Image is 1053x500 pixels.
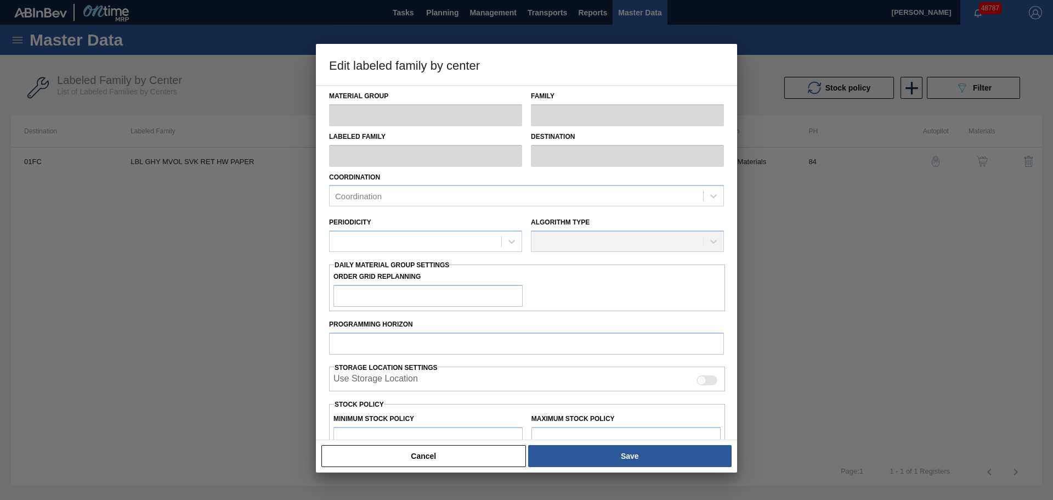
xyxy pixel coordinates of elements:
[316,44,737,86] h3: Edit labeled family by center
[329,317,724,333] label: Programming Horizon
[321,445,526,467] button: Cancel
[329,88,522,104] label: Material Group
[335,364,438,372] span: Storage Location Settings
[335,261,449,269] span: Daily Material Group Settings
[329,173,380,181] label: Coordination
[333,415,414,423] label: Minimum Stock Policy
[531,129,724,145] label: Destination
[329,129,522,145] label: Labeled Family
[531,415,615,423] label: Maximum Stock Policy
[329,218,371,226] label: Periodicity
[528,445,732,467] button: Save
[333,374,418,387] label: When enabled, the system will display stocks from different storage locations.
[335,401,384,408] label: Stock Policy
[335,192,382,201] div: Coordination
[531,218,590,226] label: Algorithm Type
[531,88,724,104] label: Family
[333,269,523,285] label: Order Grid Replanning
